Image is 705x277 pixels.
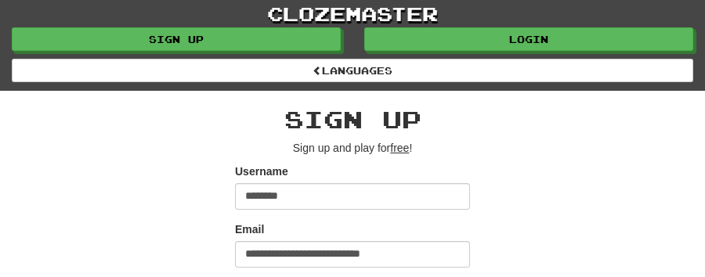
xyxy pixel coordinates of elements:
label: Username [235,164,288,179]
p: Sign up and play for ! [235,140,470,156]
a: Languages [12,59,693,82]
label: Email [235,221,264,237]
a: Sign up [12,27,341,51]
a: Login [364,27,693,51]
u: free [390,142,409,154]
h2: Sign up [235,106,470,132]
